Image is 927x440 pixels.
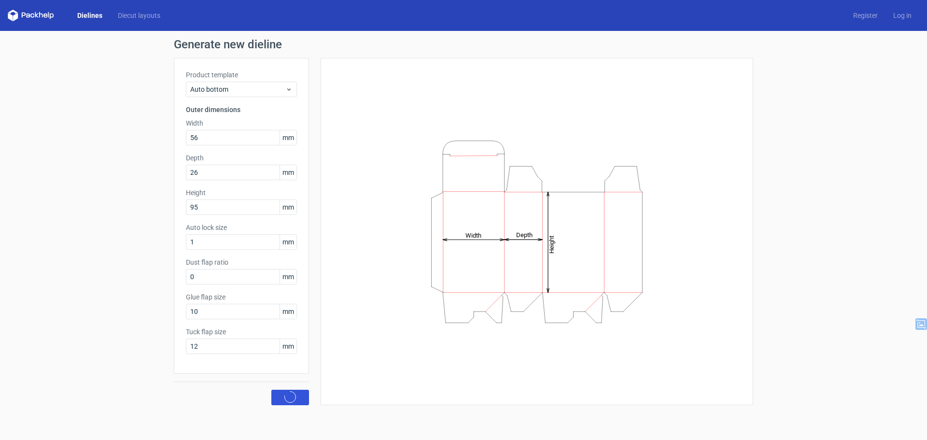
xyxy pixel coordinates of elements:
label: Height [186,188,297,198]
tspan: Depth [516,231,533,239]
span: mm [280,165,296,180]
a: Dielines [70,11,110,20]
h1: Generate new dieline [174,39,753,50]
tspan: Width [465,231,481,239]
label: Depth [186,153,297,163]
label: Width [186,118,297,128]
label: Tuck flap size [186,327,297,337]
label: Glue flap size [186,292,297,302]
label: Dust flap ratio [186,257,297,267]
span: mm [280,200,296,214]
span: mm [280,235,296,249]
span: mm [280,270,296,284]
tspan: Height [548,235,555,253]
span: Auto bottom [190,85,285,94]
h3: Outer dimensions [186,105,297,114]
label: Product template [186,70,297,80]
a: Register [845,11,885,20]
label: Auto lock size [186,223,297,232]
span: mm [280,304,296,319]
a: Diecut layouts [110,11,168,20]
span: mm [280,130,296,145]
a: Log in [885,11,919,20]
span: mm [280,339,296,354]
